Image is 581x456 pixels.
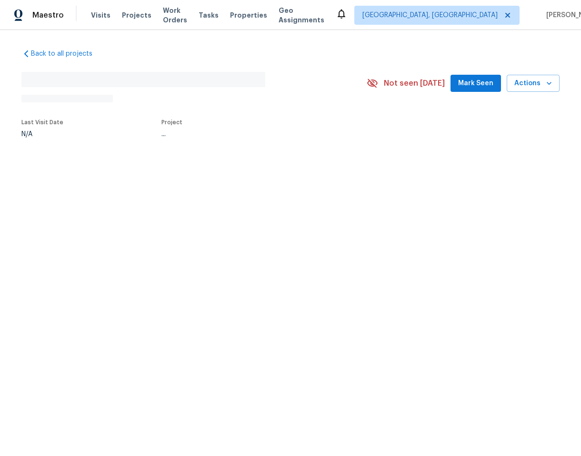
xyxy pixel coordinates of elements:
span: Geo Assignments [279,6,324,25]
span: Projects [122,10,151,20]
span: Properties [230,10,267,20]
a: Back to all projects [21,49,113,59]
span: Actions [514,78,552,89]
button: Actions [507,75,560,92]
div: ... [161,131,344,138]
div: N/A [21,131,63,138]
span: [GEOGRAPHIC_DATA], [GEOGRAPHIC_DATA] [362,10,498,20]
span: Last Visit Date [21,119,63,125]
span: Mark Seen [458,78,493,89]
span: Tasks [199,12,219,19]
span: Visits [91,10,110,20]
button: Mark Seen [451,75,501,92]
span: Work Orders [163,6,187,25]
span: Maestro [32,10,64,20]
span: Project [161,119,182,125]
span: Not seen [DATE] [384,79,445,88]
